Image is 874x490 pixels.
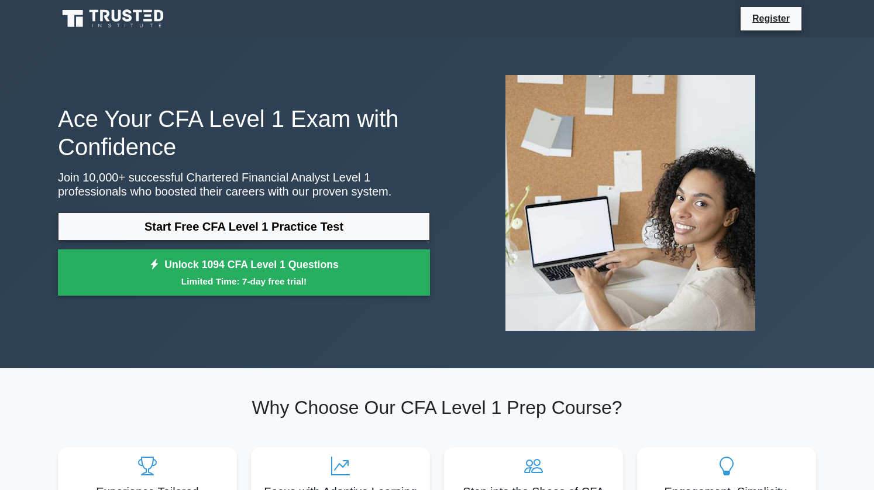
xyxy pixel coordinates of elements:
h1: Ace Your CFA Level 1 Exam with Confidence [58,105,430,161]
a: Unlock 1094 CFA Level 1 QuestionsLimited Time: 7-day free trial! [58,249,430,296]
a: Start Free CFA Level 1 Practice Test [58,213,430,241]
small: Limited Time: 7-day free trial! [73,275,415,288]
p: Join 10,000+ successful Chartered Financial Analyst Level 1 professionals who boosted their caree... [58,170,430,198]
a: Register [745,11,797,26]
h2: Why Choose Our CFA Level 1 Prep Course? [58,396,816,419]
